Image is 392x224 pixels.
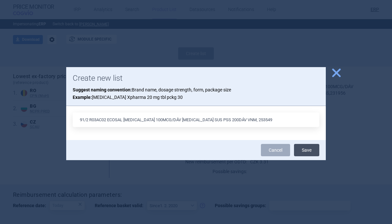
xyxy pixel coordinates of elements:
strong: Example: [73,95,92,100]
h1: Create new list [73,74,319,83]
a: Cancel [261,144,290,156]
strong: Suggest naming convention: [73,87,132,92]
p: Brand name, dosage strength, form, package size [MEDICAL_DATA] Xpharma 20 mg tbl pckg 30 [73,86,319,101]
button: Save [294,144,319,156]
input: List name [73,112,319,127]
